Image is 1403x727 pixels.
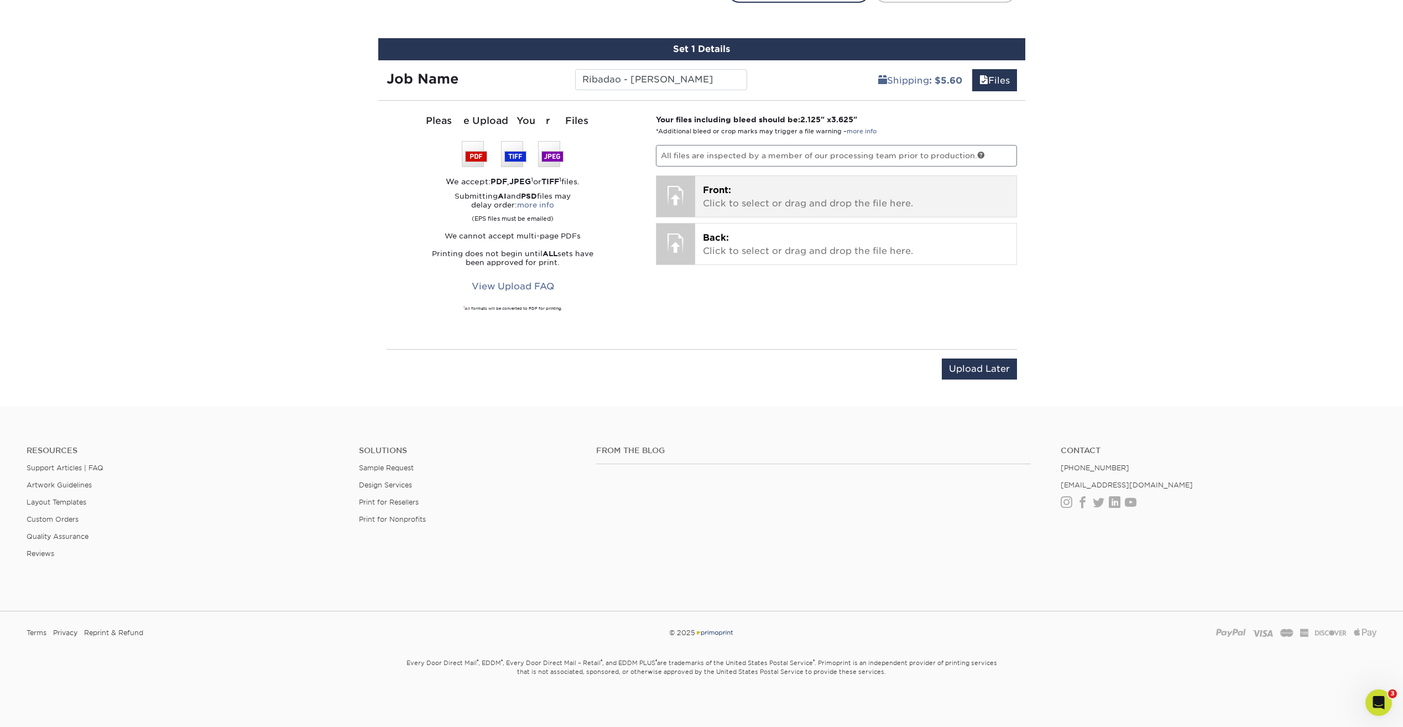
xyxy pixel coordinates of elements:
sup: ® [477,658,478,664]
strong: PSD [521,192,537,200]
a: Layout Templates [27,498,86,506]
strong: JPEG [509,177,531,186]
div: We accept: , or files. [387,176,640,187]
a: Design Services [359,481,412,489]
strong: AI [498,192,507,200]
a: Files [972,69,1017,91]
sup: 1 [463,305,465,309]
sup: ® [601,658,602,664]
a: Quality Assurance [27,532,88,541]
a: Custom Orders [27,515,79,523]
sup: 1 [559,176,561,183]
a: Print for Resellers [359,498,419,506]
a: Artwork Guidelines [27,481,92,489]
p: Click to select or drag and drop the file here. [703,184,1009,210]
h4: Resources [27,446,342,455]
small: Every Door Direct Mail , EDDM , Every Door Direct Mail – Retail , and EDDM PLUS are trademarks of... [378,655,1025,703]
a: Reviews [27,549,54,558]
a: [EMAIL_ADDRESS][DOMAIN_NAME] [1061,481,1193,489]
span: 2.125 [800,115,821,124]
input: Upload Later [942,359,1017,380]
h4: From the Blog [596,446,1031,455]
div: All formats will be converted to PDF for printing. [387,306,640,311]
strong: Job Name [387,71,458,87]
a: Shipping: $5.60 [871,69,969,91]
span: shipping [878,75,887,86]
a: Privacy [53,625,77,641]
p: Submitting and files may delay order: [387,192,640,223]
p: Click to select or drag and drop the file here. [703,231,1009,258]
div: Set 1 Details [378,38,1025,60]
h4: Solutions [359,446,580,455]
small: (EPS files must be emailed) [472,210,554,223]
strong: ALL [543,250,557,258]
p: Printing does not begin until sets have been approved for print. [387,250,640,267]
a: Support Articles | FAQ [27,464,103,472]
a: Reprint & Refund [84,625,143,641]
iframe: Intercom live chat [1365,689,1392,716]
div: Please Upload Your Files [387,114,640,128]
a: Print for Nonprofits [359,515,426,523]
a: Contact [1061,446,1376,455]
div: © 2025 [474,625,930,641]
span: 3.625 [831,115,853,124]
strong: Your files including bleed should be: " x " [656,115,857,124]
span: files [979,75,988,86]
a: [PHONE_NUMBER] [1061,464,1129,472]
sup: ® [655,658,657,664]
img: Primoprint [695,629,734,637]
a: Sample Request [359,464,414,472]
sup: 1 [531,176,533,183]
b: : $5.60 [929,75,962,86]
p: We cannot accept multi-page PDFs [387,232,640,241]
span: Front: [703,185,731,195]
a: more info [517,201,554,209]
sup: ® [501,658,503,664]
sup: ® [813,658,815,664]
p: All files are inspected by a member of our processing team prior to production. [656,145,1017,166]
input: Enter a job name [575,69,747,90]
span: 3 [1388,689,1397,698]
a: more info [847,128,877,135]
a: Terms [27,625,46,641]
strong: PDF [491,177,507,186]
a: View Upload FAQ [465,276,561,297]
small: *Additional bleed or crop marks may trigger a file warning – [656,128,877,135]
strong: TIFF [541,177,559,186]
img: We accept: PSD, TIFF, or JPEG (JPG) [462,141,564,167]
span: Back: [703,232,729,243]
